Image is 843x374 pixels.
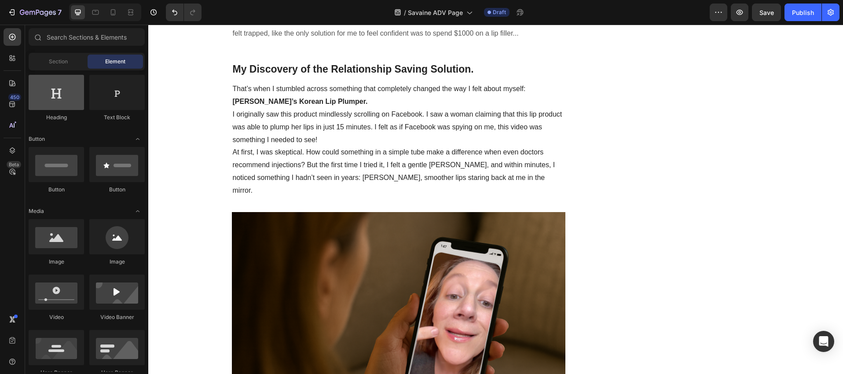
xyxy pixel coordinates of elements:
button: Publish [784,4,821,21]
p: 7 [58,7,62,18]
span: Toggle open [131,204,145,218]
span: Draft [493,8,506,16]
div: Publish [792,8,814,17]
div: Video Banner [89,313,145,321]
div: Text Block [89,114,145,121]
div: Button [89,186,145,194]
span: Section [49,58,68,66]
input: Search Sections & Elements [29,28,145,46]
span: Savaine ADV Page [408,8,463,17]
button: Save [752,4,781,21]
span: Save [759,9,774,16]
div: 450 [8,94,21,101]
div: Image [89,258,145,266]
div: Undo/Redo [166,4,202,21]
div: Heading [29,114,84,121]
div: Video [29,313,84,321]
div: Image [29,258,84,266]
span: Element [105,58,125,66]
button: 7 [4,4,66,21]
span: / [404,8,406,17]
div: Open Intercom Messenger [813,331,834,352]
div: Beta [7,161,21,168]
span: Media [29,207,44,215]
span: Toggle open [131,132,145,146]
iframe: Design area [148,25,843,374]
span: Button [29,135,45,143]
div: Button [29,186,84,194]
